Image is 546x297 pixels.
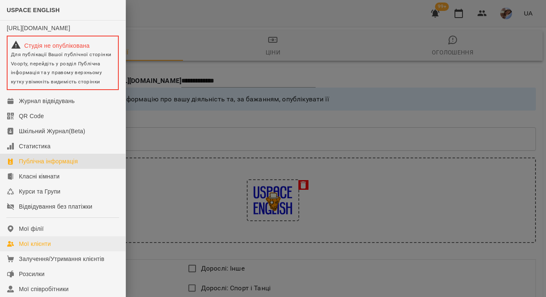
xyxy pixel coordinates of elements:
[19,157,78,165] div: Публічна інформація
[7,25,70,31] a: [URL][DOMAIN_NAME]
[19,127,85,135] div: Шкільний Журнал(Beta)
[19,172,60,181] div: Класні кімнати
[19,202,92,211] div: Відвідування без платіжки
[11,52,111,85] span: Для публікації Вашої публічної сторінки Voopty, перейдіть у розділ Публічна інформація та у право...
[19,255,104,263] div: Залучення/Утримання клієнтів
[19,225,44,233] div: Мої філії
[19,187,60,196] div: Курси та Групи
[19,285,69,293] div: Мої співробітники
[19,142,51,150] div: Статистика
[19,112,44,120] div: QR Code
[11,40,115,50] div: Студія не опублікована
[19,240,51,248] div: Мої клієнти
[19,270,44,278] div: Розсилки
[7,7,60,13] span: USPACE ENGLISH
[19,97,75,105] div: Журнал відвідувань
